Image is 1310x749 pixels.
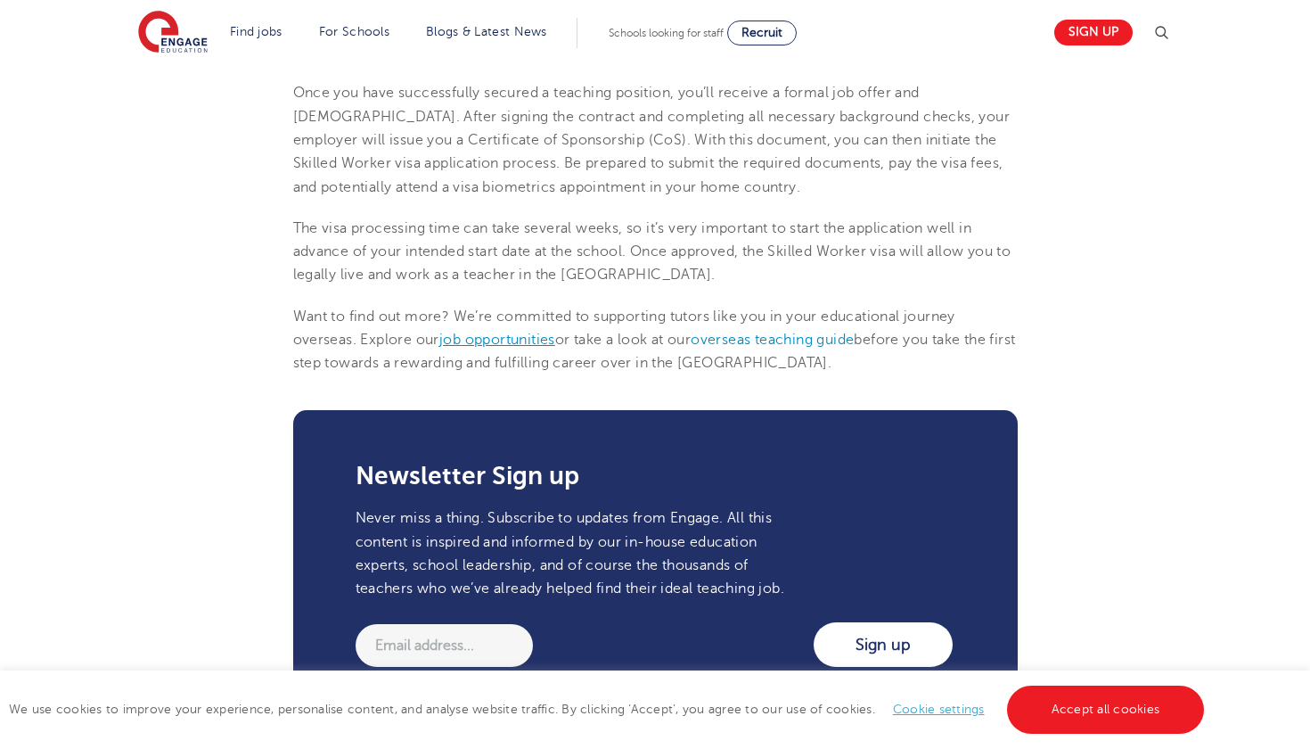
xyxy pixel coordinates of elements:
[426,25,547,38] a: Blogs & Latest News
[230,25,282,38] a: Find jobs
[356,624,533,667] input: Email address...
[9,703,1208,716] span: We use cookies to improve your experience, personalise content, and analyse website traffic. By c...
[691,332,854,348] a: overseas teaching guide
[356,506,793,600] p: Never miss a thing. Subscribe to updates from Engage. All this content is inspired and informed b...
[319,25,389,38] a: For Schools
[439,332,555,348] a: job opportunities
[814,622,953,667] input: Sign up
[1054,20,1133,45] a: Sign up
[356,464,955,489] h3: Newsletter Sign up
[555,332,691,348] span: or take a look at our
[741,26,782,39] span: Recruit
[1007,686,1205,734] a: Accept all cookies
[293,220,1011,284] span: The visa processing time can take several weeks, so it’s very important to start the application ...
[727,21,797,45] a: Recruit
[293,85,1011,194] span: Once you have successfully secured a teaching position, you’ll receive a formal job offer and [DE...
[609,27,724,39] span: Schools looking for staff
[138,11,208,55] img: Engage Education
[293,309,955,348] span: Want to find out more? We’re committed to supporting tutors like you in your educational journey ...
[893,703,985,716] a: Cookie settings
